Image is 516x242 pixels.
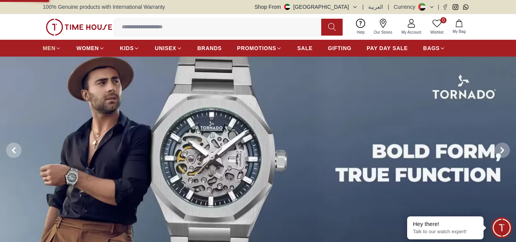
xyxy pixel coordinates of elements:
img: United Arab Emirates [284,4,290,10]
p: Talk to our watch expert! [413,229,478,235]
a: GIFTING [328,41,351,55]
a: 0Wishlist [426,17,448,37]
span: | [438,3,439,11]
span: Help [354,29,368,35]
a: Whatsapp [463,4,469,10]
a: SALE [297,41,312,55]
a: MEN [43,41,61,55]
a: UNISEX [155,41,182,55]
span: My Bag [450,29,469,34]
a: Our Stores [369,17,397,37]
span: SALE [297,44,312,52]
a: Instagram [453,4,458,10]
span: BAGS [423,44,440,52]
button: العربية [368,3,383,11]
span: | [362,3,364,11]
span: 100% Genuine products with International Warranty [43,3,165,11]
a: BAGS [423,41,445,55]
span: KIDS [120,44,134,52]
button: My Bag [448,18,470,36]
a: WOMEN [76,41,105,55]
span: WOMEN [76,44,99,52]
button: Shop From[GEOGRAPHIC_DATA] [255,3,358,11]
a: Facebook [442,4,448,10]
div: Hey there! [413,220,478,228]
span: UNISEX [155,44,176,52]
span: | [388,3,389,11]
div: Currency [394,3,419,11]
img: ... [46,19,112,36]
span: MEN [43,44,55,52]
a: KIDS [120,41,139,55]
span: GIFTING [328,44,351,52]
span: My Account [398,29,424,35]
a: BRANDS [197,41,222,55]
div: Chat Widget [491,217,512,238]
span: BRANDS [197,44,222,52]
a: Help [352,17,369,37]
a: PROMOTIONS [237,41,282,55]
span: PROMOTIONS [237,44,277,52]
a: PAY DAY SALE [367,41,408,55]
span: Wishlist [427,29,446,35]
span: Our Stores [371,29,395,35]
span: 0 [440,17,446,23]
span: PAY DAY SALE [367,44,408,52]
